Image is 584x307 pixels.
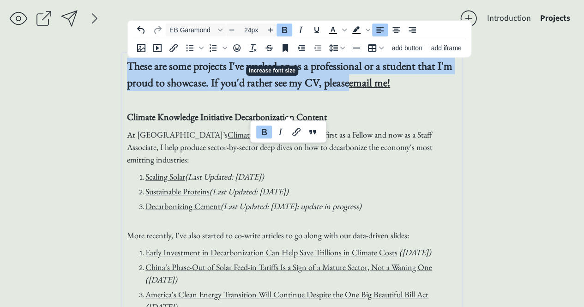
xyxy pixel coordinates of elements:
[349,75,390,90] a: email me!
[309,24,325,36] button: Underline
[277,42,293,54] button: Anchor
[127,230,409,241] span: More recently, I've also started to co-write articles to go along with our data-driven slides:
[166,24,226,36] button: Font EB Garamond
[310,42,325,54] button: Decrease indent
[392,44,422,52] span: add button
[145,262,432,272] a: China’s Phase-Out of Solar Feed-in Tariffs Is a Sign of a Mature Sector, Not a Waning One
[133,42,149,54] button: Insert image
[145,171,185,182] a: Scaling Solar
[289,126,304,138] button: Link
[482,9,536,28] button: Introduction
[305,126,320,138] button: Blockquote
[272,126,288,138] button: Italic
[427,42,465,54] button: add iframe
[399,247,431,258] em: ([DATE])
[127,59,452,90] strong: These are some projects I've worked on as a professional or a student that I'm proud to showcase....
[325,24,348,36] div: Text color Black
[294,42,309,54] button: Increase indent
[229,42,245,54] button: Emojis
[133,24,149,36] button: Undo
[210,186,289,197] span: (Last Updated: [DATE])
[326,42,348,54] button: Line height
[150,24,165,36] button: Redo
[150,42,165,54] button: add video
[145,186,210,197] a: Sustainable Proteins
[127,111,327,123] strong: Climate Knowledge Initiative Decarbonization Content
[431,44,461,52] span: add iframe
[277,24,292,36] button: Bold
[205,42,229,54] div: Numbered list
[185,171,264,182] span: (Last Updated: [DATE])
[221,201,361,211] span: (Last Updated: [DATE]; update in progress)
[349,42,364,54] button: Horizontal line
[256,126,272,138] button: Bold
[145,201,221,211] a: Decarbonizing Cement
[145,274,177,285] span: ([DATE])
[365,42,387,54] button: Table
[169,26,215,34] span: EB Garamond
[127,129,433,165] span: At [GEOGRAPHIC_DATA]’s , first as a Fellow and now as a Staff Associate, I help produce sector-by...
[372,24,388,36] button: Align left
[293,24,308,36] button: Italic
[245,42,261,54] button: Clear formatting
[404,24,420,36] button: Align right
[226,24,237,36] button: Decrease font size
[182,42,205,54] div: Bullet list
[166,42,181,54] button: Insert/edit link
[265,24,276,36] button: Increase font size
[388,24,404,36] button: Align center
[145,289,428,300] a: America's Clean Energy Transition Will Continue Despite the One Big Beautiful Bill Act
[536,9,575,28] button: Projects
[387,42,427,54] button: add button
[228,129,321,140] a: Climate Knowledge Initiative
[349,24,372,36] div: Background color Black
[145,247,397,258] a: Early Investment in Decarbonization Can Help Save Trillions in Climate Costs
[261,42,277,54] button: Strikethrough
